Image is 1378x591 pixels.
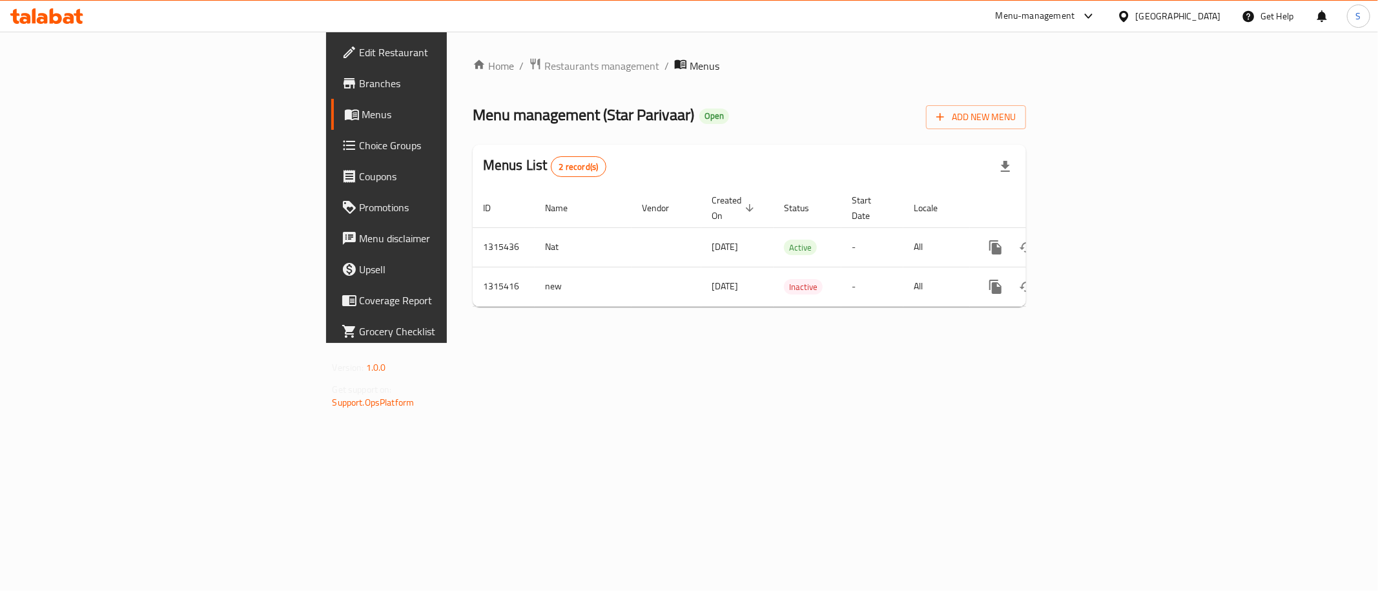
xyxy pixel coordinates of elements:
div: Menu-management [996,8,1075,24]
span: 1.0.0 [366,359,386,376]
span: Add New Menu [936,109,1016,125]
td: Nat [535,227,632,267]
span: Upsell [360,262,546,277]
button: Change Status [1011,271,1042,302]
span: Menu disclaimer [360,231,546,246]
a: Edit Restaurant [331,37,556,68]
a: Choice Groups [331,130,556,161]
span: Created On [712,192,758,223]
span: Choice Groups [360,138,546,153]
h2: Menus List [483,156,606,177]
button: Change Status [1011,232,1042,263]
button: more [980,271,1011,302]
span: Branches [360,76,546,91]
nav: breadcrumb [473,57,1026,74]
div: Open [699,109,729,124]
span: Get support on: [333,381,392,398]
span: Version: [333,359,364,376]
div: Inactive [784,279,823,295]
span: Menu management ( Star Parivaar ) [473,100,694,129]
a: Promotions [331,192,556,223]
button: more [980,232,1011,263]
span: Open [699,110,729,121]
a: Support.OpsPlatform [333,394,415,411]
a: Menus [331,99,556,130]
td: All [903,227,970,267]
td: - [841,227,903,267]
span: ID [483,200,508,216]
a: Restaurants management [529,57,659,74]
a: Menu disclaimer [331,223,556,254]
a: Coverage Report [331,285,556,316]
li: / [664,58,669,74]
span: Edit Restaurant [360,45,546,60]
div: Total records count [551,156,607,177]
td: All [903,267,970,306]
table: enhanced table [473,189,1115,307]
div: Export file [990,151,1021,182]
span: Coupons [360,169,546,184]
a: Grocery Checklist [331,316,556,347]
span: Vendor [642,200,686,216]
span: [DATE] [712,278,738,295]
span: Start Date [852,192,888,223]
span: Grocery Checklist [360,324,546,339]
span: [DATE] [712,238,738,255]
span: Promotions [360,200,546,215]
div: [GEOGRAPHIC_DATA] [1136,9,1221,23]
span: Status [784,200,826,216]
span: Locale [914,200,954,216]
span: Menus [690,58,719,74]
a: Coupons [331,161,556,192]
span: Inactive [784,280,823,295]
button: Add New Menu [926,105,1026,129]
span: Active [784,240,817,255]
span: 2 record(s) [551,161,606,173]
span: Coverage Report [360,293,546,308]
span: Name [545,200,584,216]
td: - [841,267,903,306]
a: Upsell [331,254,556,285]
th: Actions [970,189,1115,228]
a: Branches [331,68,556,99]
span: S [1356,9,1361,23]
span: Restaurants management [544,58,659,74]
span: Menus [362,107,546,122]
td: new [535,267,632,306]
